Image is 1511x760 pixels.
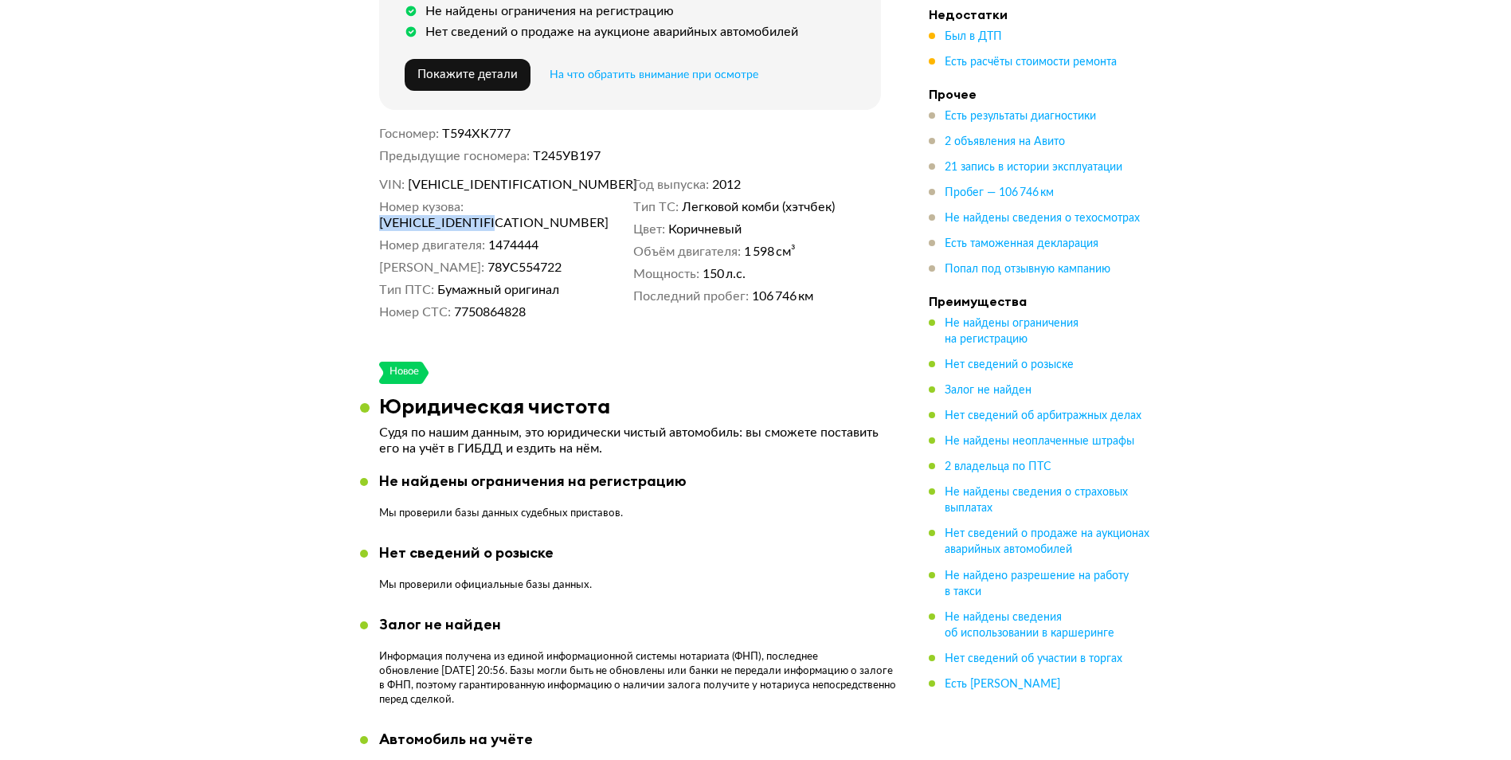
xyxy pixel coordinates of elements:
[945,136,1065,147] span: 2 объявления на Авито
[633,266,699,282] dt: Мощность
[945,487,1128,514] span: Не найдены сведения о страховых выплатах
[945,611,1114,638] span: Не найдены сведения об использовании в каршеринге
[379,616,900,633] div: Залог не найден
[929,293,1152,309] h4: Преимущества
[929,6,1152,22] h4: Недостатки
[379,425,881,456] p: Судя по нашим данным, это юридически чистый автомобиль: вы сможете поставить его на учёт в ГИБДД ...
[945,31,1002,42] span: Был в ДТП
[550,69,758,80] span: На что обратить внимание при осмотре
[945,528,1149,555] span: Нет сведений о продаже на аукционах аварийных автомобилей
[379,148,530,164] dt: Предыдущие госномера
[633,199,679,215] dt: Тип ТС
[945,570,1129,597] span: Не найдено разрешение на работу в такси
[488,237,538,253] span: 1474444
[379,472,687,490] div: Не найдены ограничения на регистрацию
[487,260,562,276] span: 78УС554722
[945,264,1110,275] span: Попал под отзывную кампанию
[454,304,526,320] span: 7750864828
[379,304,451,320] dt: Номер СТС
[945,213,1140,224] span: Не найдены сведения о техосмотрах
[945,461,1051,472] span: 2 владельца по ПТС
[379,199,464,215] dt: Номер кузова
[379,394,610,418] h3: Юридическая чистота
[379,282,434,298] dt: Тип ПТС
[379,544,592,562] div: Нет сведений о розыске
[945,385,1031,396] span: Залог не найден
[945,238,1098,249] span: Есть таможенная декларация
[752,288,813,304] span: 106 746 км
[945,187,1054,198] span: Пробег — 106 746 км
[945,162,1122,173] span: 21 запись в истории эксплуатации
[945,111,1096,122] span: Есть результаты диагностики
[712,177,741,193] span: 2012
[417,69,518,80] span: Покажите детали
[389,362,420,384] div: Новое
[379,237,485,253] dt: Номер двигателя
[408,177,591,193] span: [VEHICLE_IDENTIFICATION_NUMBER]
[929,86,1152,102] h4: Прочее
[945,436,1134,447] span: Не найдены неоплаченные штрафы
[379,215,562,231] span: [VEHICLE_IDENTIFICATION_NUMBER]
[945,678,1060,689] span: Есть [PERSON_NAME]
[945,410,1141,421] span: Нет сведений об арбитражных делах
[533,148,881,164] dd: Т245УВ197
[379,260,484,276] dt: [PERSON_NAME]
[668,221,742,237] span: Коричневый
[379,731,592,748] div: Автомобиль на учёте
[379,126,439,142] dt: Госномер
[633,288,749,304] dt: Последний пробег
[379,578,592,593] p: Мы проверили официальные базы данных.
[633,221,665,237] dt: Цвет
[379,650,900,707] p: Информация получена из единой информационной системы нотариата (ФНП), последнее обновление [DATE]...
[405,59,530,91] button: Покажите детали
[744,244,796,260] span: 1 598 см³
[425,3,674,19] div: Не найдены ограничения на регистрацию
[379,507,687,521] p: Мы проверили базы данных судебных приставов.
[945,57,1117,68] span: Есть расчёты стоимости ремонта
[703,266,746,282] span: 150 л.с.
[442,127,511,140] span: Т594ХК777
[682,199,835,215] span: Легковой комби (хэтчбек)
[633,244,741,260] dt: Объём двигателя
[945,652,1122,664] span: Нет сведений об участии в торгах
[437,282,559,298] span: Бумажный оригинал
[945,318,1078,345] span: Не найдены ограничения на регистрацию
[379,177,405,193] dt: VIN
[945,359,1074,370] span: Нет сведений о розыске
[425,24,798,40] div: Нет сведений о продаже на аукционе аварийных автомобилей
[633,177,709,193] dt: Год выпуска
